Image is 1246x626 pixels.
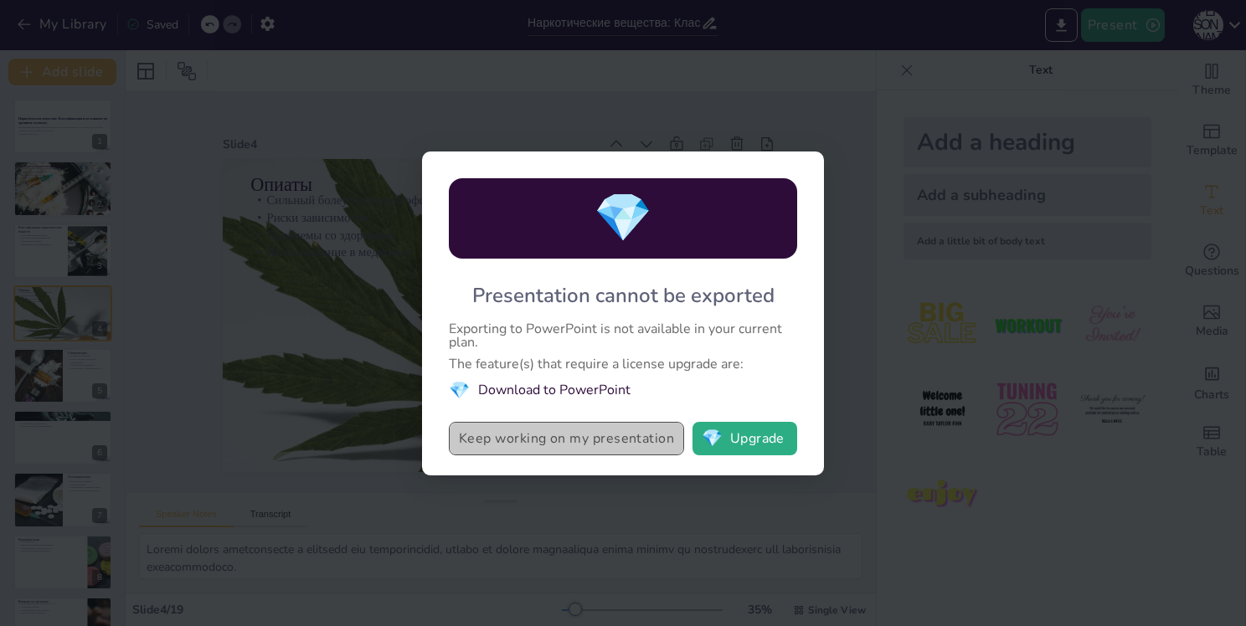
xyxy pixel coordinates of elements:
div: Exporting to PowerPoint is not available in your current plan. [449,322,797,349]
button: Keep working on my presentation [449,422,684,455]
span: diamond [449,379,470,402]
div: The feature(s) that require a license upgrade are: [449,357,797,371]
li: Download to PowerPoint [449,379,797,402]
span: diamond [594,186,652,250]
button: diamondUpgrade [693,422,797,455]
div: Presentation cannot be exported [472,282,775,309]
span: diamond [702,430,723,447]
